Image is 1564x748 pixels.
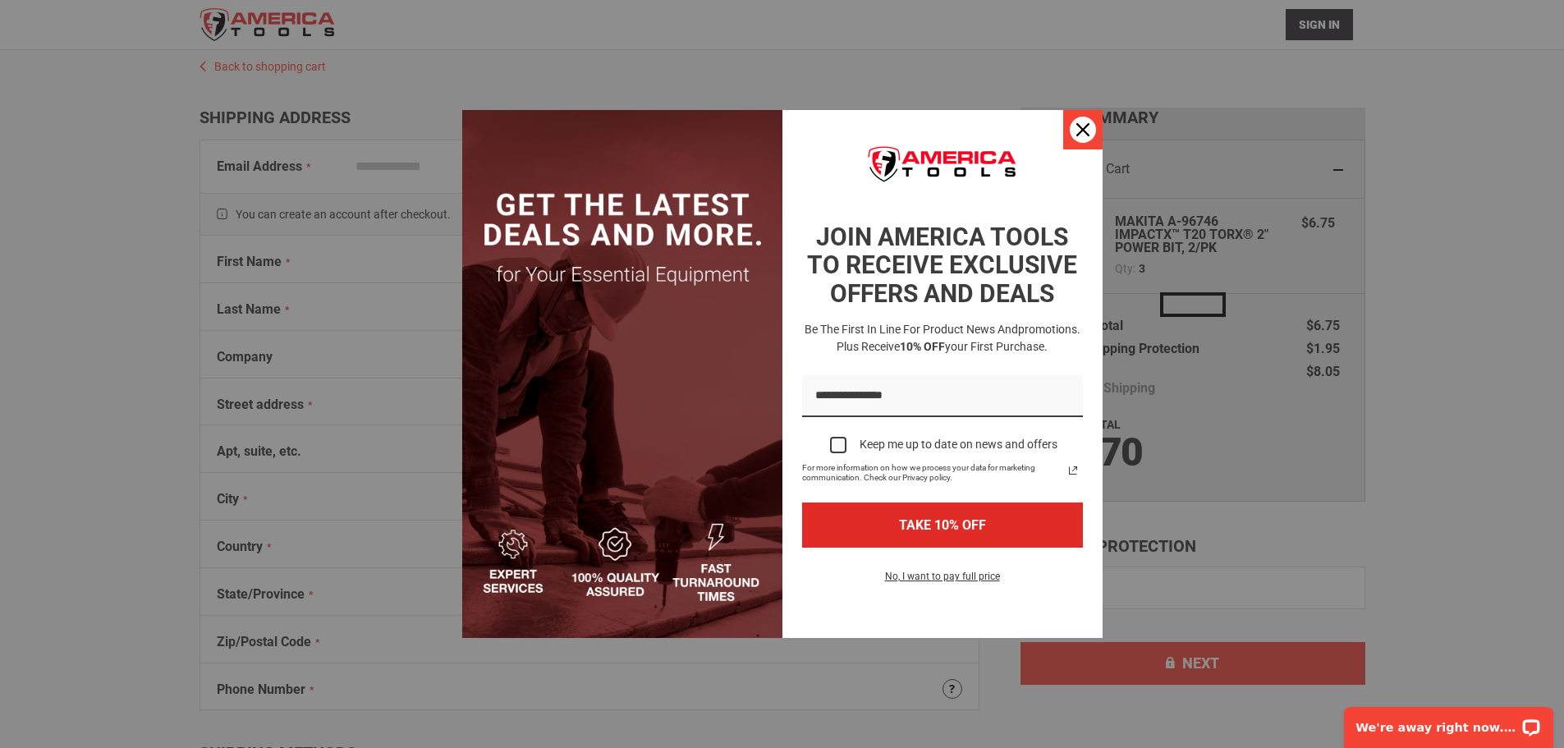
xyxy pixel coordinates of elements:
button: No, I want to pay full price [872,567,1013,595]
div: Keep me up to date on news and offers [860,438,1057,452]
strong: JOIN AMERICA TOOLS TO RECEIVE EXCLUSIVE OFFERS AND DEALS [807,223,1077,308]
input: Email field [802,375,1083,417]
iframe: LiveChat chat widget [1333,696,1564,748]
span: For more information on how we process your data for marketing communication. Check our Privacy p... [802,463,1063,483]
h3: Be the first in line for product news and [799,321,1086,356]
strong: 10% OFF [900,340,945,353]
button: TAKE 10% OFF [802,502,1083,548]
button: Close [1063,110,1103,149]
a: Read our Privacy Policy [1063,461,1083,480]
svg: link icon [1063,461,1083,480]
svg: close icon [1076,123,1089,136]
